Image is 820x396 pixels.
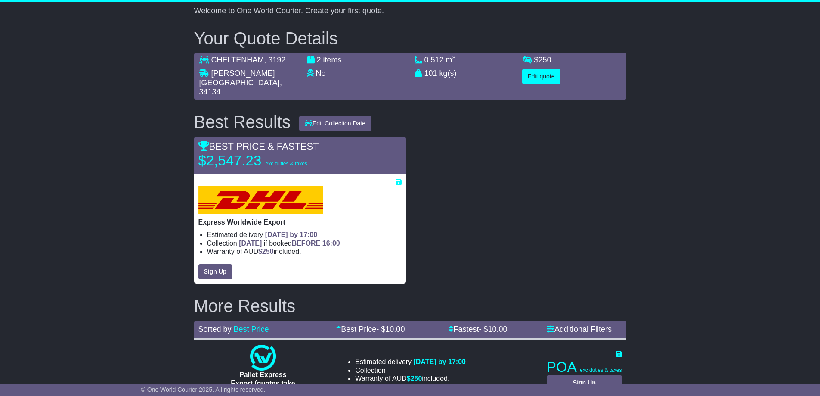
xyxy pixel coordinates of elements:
span: 0.512 [424,56,444,64]
li: Warranty of AUD included. [207,247,402,256]
span: items [323,56,342,64]
li: Collection [355,366,466,374]
span: , 34134 [199,78,282,97]
span: 101 [424,69,437,78]
button: Edit Collection Date [299,116,371,131]
span: BEFORE [292,240,321,247]
p: Express Worldwide Export [198,218,402,226]
h2: Your Quote Details [194,29,626,48]
span: exc duties & taxes [265,161,307,167]
span: - $ [479,325,507,334]
img: One World Courier: Pallet Express Export (quotes take 2-4 hrs) [250,345,276,371]
span: [DATE] [239,240,262,247]
sup: 3 [452,54,456,61]
span: exc duties & taxes [580,367,622,373]
span: [PERSON_NAME][GEOGRAPHIC_DATA] [199,69,280,87]
span: [DATE] by 17:00 [265,231,318,238]
span: 250 [538,56,551,64]
span: $ [407,375,422,382]
span: Pallet Express Export (quotes take 2-4 hrs) [231,371,295,395]
a: Sign Up [198,264,232,279]
span: BEST PRICE & FASTEST [198,141,319,152]
span: Sorted by [198,325,232,334]
li: Estimated delivery [355,358,466,366]
span: 10.00 [385,325,405,334]
h2: More Results [194,296,626,315]
li: Collection [207,239,402,247]
p: $2,547.23 [198,152,307,169]
span: $ [534,56,551,64]
span: © One World Courier 2025. All rights reserved. [141,386,266,393]
span: 2 [317,56,321,64]
li: Warranty of AUD included. [355,374,466,383]
a: Additional Filters [547,325,612,334]
p: POA [547,359,622,376]
img: DHL: Express Worldwide Export [198,186,323,214]
span: if booked [239,240,340,247]
span: 250 [262,248,274,255]
span: CHELTENHAM [211,56,264,64]
span: $ [258,248,274,255]
button: Edit quote [522,69,560,84]
span: m [446,56,456,64]
span: , 3192 [264,56,285,64]
span: 250 [411,375,422,382]
a: Fastest- $10.00 [449,325,507,334]
span: kg(s) [439,69,457,78]
p: Welcome to One World Courier. Create your first quote. [194,6,626,16]
span: 16:00 [322,240,340,247]
li: Estimated delivery [207,231,402,239]
span: [DATE] by 17:00 [413,358,466,365]
span: 10.00 [488,325,507,334]
a: Best Price- $10.00 [336,325,405,334]
span: No [316,69,326,78]
span: - $ [376,325,405,334]
a: Best Price [234,325,269,334]
a: Sign Up [547,375,622,390]
div: Best Results [190,112,295,131]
